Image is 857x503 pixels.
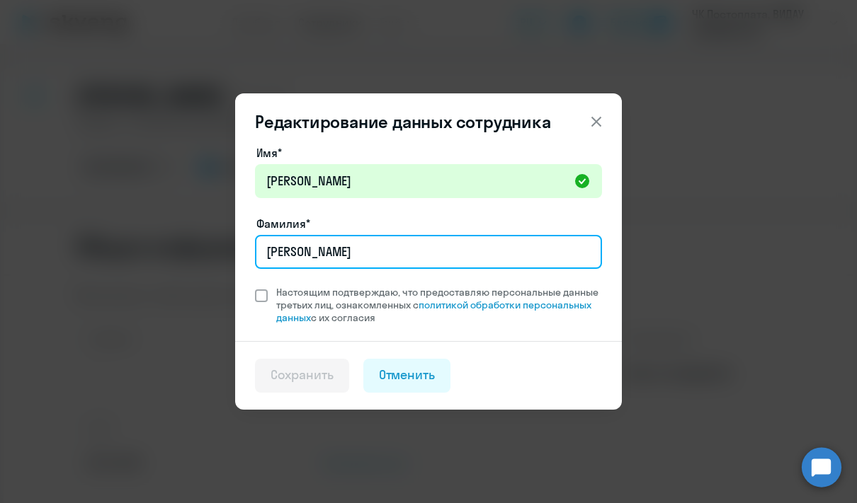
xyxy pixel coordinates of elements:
label: Фамилия* [256,215,310,232]
span: Настоящим подтверждаю, что предоставляю персональные данные третьих лиц, ознакомленных с с их сог... [276,286,602,324]
header: Редактирование данных сотрудника [235,110,622,133]
button: Сохранить [255,359,349,393]
a: политикой обработки персональных данных [276,299,591,324]
button: Отменить [363,359,451,393]
div: Сохранить [271,366,334,384]
div: Отменить [379,366,436,384]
